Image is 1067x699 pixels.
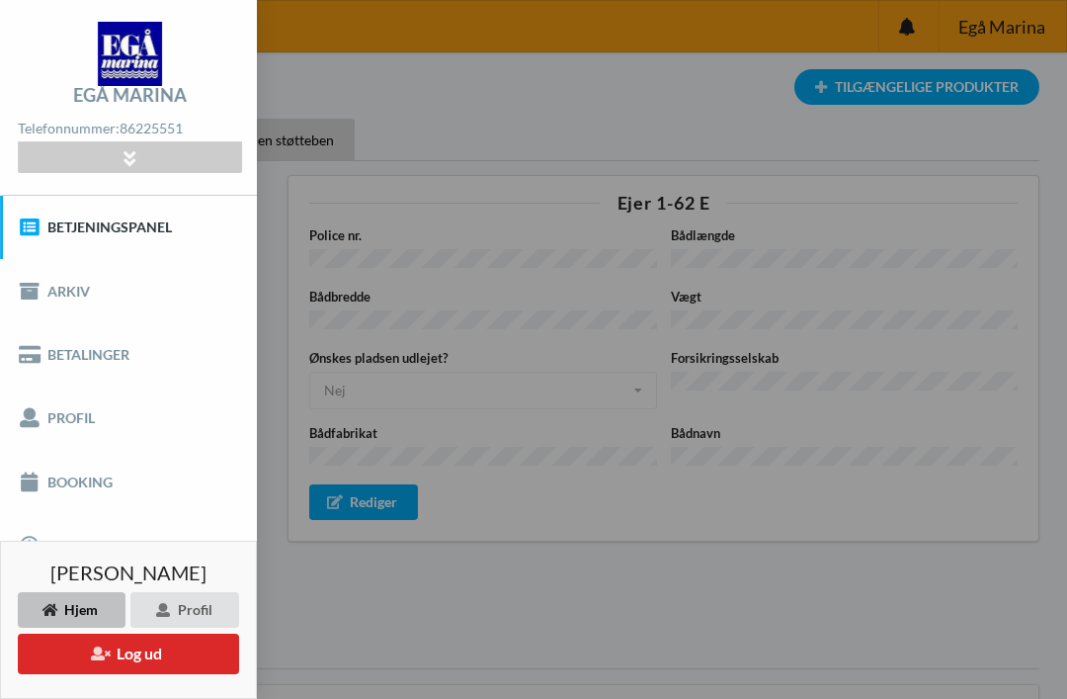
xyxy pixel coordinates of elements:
div: Telefonnummer: [18,116,241,142]
strong: 86225551 [120,120,183,136]
div: Profil [130,592,239,628]
span: [PERSON_NAME] [50,563,206,582]
button: Log ud [18,634,239,674]
div: Hjem [18,592,125,628]
img: logo [98,22,162,86]
div: Egå Marina [73,86,187,104]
